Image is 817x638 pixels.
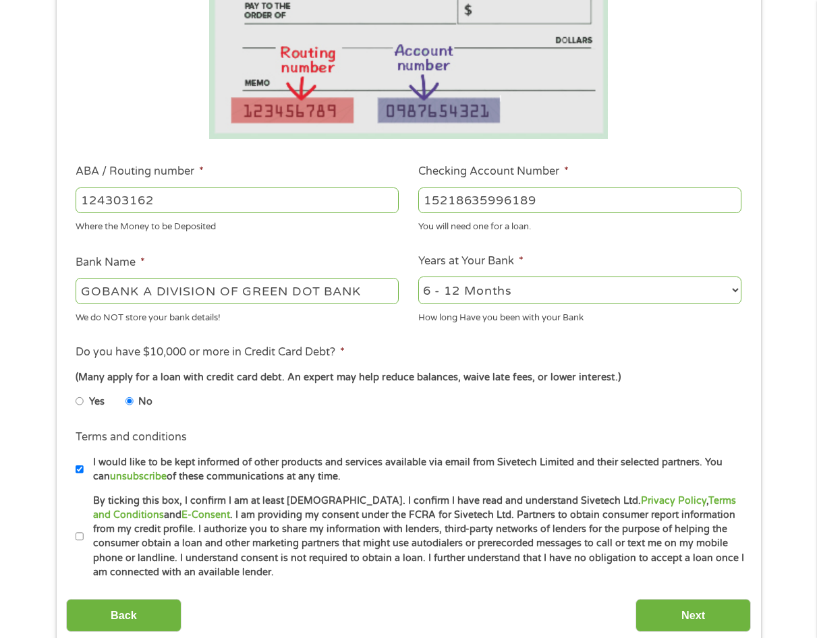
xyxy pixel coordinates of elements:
[76,216,399,234] div: Where the Money to be Deposited
[636,599,751,632] input: Next
[418,306,741,324] div: How long Have you been with your Bank
[641,495,706,506] a: Privacy Policy
[76,256,145,270] label: Bank Name
[110,471,167,482] a: unsubscribe
[76,187,399,213] input: 263177916
[76,345,345,359] label: Do you have $10,000 or more in Credit Card Debt?
[418,165,569,179] label: Checking Account Number
[89,395,105,409] label: Yes
[418,216,741,234] div: You will need one for a loan.
[76,306,399,324] div: We do NOT store your bank details!
[84,455,745,484] label: I would like to be kept informed of other products and services available via email from Sivetech...
[84,494,745,580] label: By ticking this box, I confirm I am at least [DEMOGRAPHIC_DATA]. I confirm I have read and unders...
[181,509,230,521] a: E-Consent
[93,495,736,521] a: Terms and Conditions
[66,599,181,632] input: Back
[76,165,204,179] label: ABA / Routing number
[418,254,524,268] label: Years at Your Bank
[138,395,152,409] label: No
[418,187,741,213] input: 345634636
[76,370,741,385] div: (Many apply for a loan with credit card debt. An expert may help reduce balances, waive late fees...
[76,430,187,444] label: Terms and conditions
